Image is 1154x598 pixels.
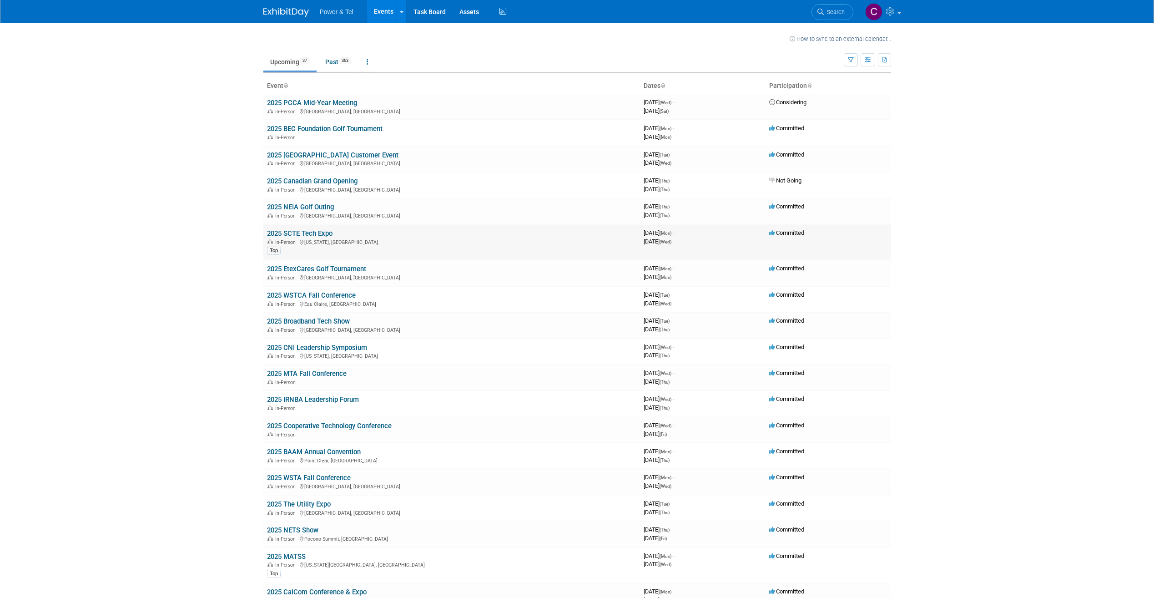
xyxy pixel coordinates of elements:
[267,510,273,515] img: In-Person Event
[673,395,674,402] span: -
[267,570,281,578] div: Top
[644,509,670,516] span: [DATE]
[660,152,670,157] span: (Tue)
[267,317,350,325] a: 2025 Broadband Tech Show
[660,345,671,350] span: (Wed)
[673,344,674,350] span: -
[267,370,347,378] a: 2025 MTA Fall Conference
[660,380,670,385] span: (Thu)
[320,8,353,15] span: Power & Tel
[824,9,845,15] span: Search
[275,239,298,245] span: In-Person
[644,326,670,333] span: [DATE]
[660,293,670,298] span: (Tue)
[267,422,392,430] a: 2025 Cooperative Technology Conference
[769,500,804,507] span: Committed
[267,509,636,516] div: [GEOGRAPHIC_DATA], [GEOGRAPHIC_DATA]
[267,588,367,596] a: 2025 CalCom Conference & Expo
[644,125,674,132] span: [DATE]
[660,449,671,454] span: (Mon)
[644,500,672,507] span: [DATE]
[275,135,298,141] span: In-Person
[644,378,670,385] span: [DATE]
[318,53,358,71] a: Past363
[769,203,804,210] span: Committed
[267,405,273,410] img: In-Person Event
[660,161,671,166] span: (Wed)
[263,53,317,71] a: Upcoming37
[644,99,674,106] span: [DATE]
[660,484,671,489] span: (Wed)
[644,107,669,114] span: [DATE]
[267,536,273,541] img: In-Person Event
[267,300,636,307] div: Eau Claire, [GEOGRAPHIC_DATA]
[267,344,367,352] a: 2025 CNI Leadership Symposium
[769,265,804,272] span: Committed
[673,552,674,559] span: -
[300,57,310,64] span: 37
[671,526,672,533] span: -
[275,213,298,219] span: In-Person
[644,395,674,402] span: [DATE]
[275,510,298,516] span: In-Person
[644,186,670,193] span: [DATE]
[769,317,804,324] span: Committed
[267,274,636,281] div: [GEOGRAPHIC_DATA], [GEOGRAPHIC_DATA]
[644,526,672,533] span: [DATE]
[267,203,334,211] a: 2025 NEIA Golf Outing
[807,82,811,89] a: Sort by Participation Type
[644,535,667,542] span: [DATE]
[267,161,273,165] img: In-Person Event
[644,552,674,559] span: [DATE]
[275,562,298,568] span: In-Person
[769,552,804,559] span: Committed
[811,4,853,20] a: Search
[267,395,359,404] a: 2025 IRNBA Leadership Forum
[660,589,671,594] span: (Mon)
[671,203,672,210] span: -
[673,99,674,106] span: -
[660,423,671,428] span: (Wed)
[660,371,671,376] span: (Wed)
[267,159,636,167] div: [GEOGRAPHIC_DATA], [GEOGRAPHIC_DATA]
[267,448,361,456] a: 2025 BAAM Annual Convention
[267,247,281,255] div: Top
[644,151,672,158] span: [DATE]
[673,125,674,132] span: -
[267,380,273,384] img: In-Person Event
[644,203,672,210] span: [DATE]
[267,326,636,333] div: [GEOGRAPHIC_DATA], [GEOGRAPHIC_DATA]
[660,109,669,114] span: (Sat)
[283,82,288,89] a: Sort by Event Name
[267,526,318,534] a: 2025 NETS Show
[644,317,672,324] span: [DATE]
[267,213,273,218] img: In-Person Event
[267,187,273,192] img: In-Person Event
[660,213,670,218] span: (Thu)
[660,397,671,402] span: (Wed)
[660,475,671,480] span: (Mon)
[644,133,671,140] span: [DATE]
[267,458,273,462] img: In-Person Event
[263,78,640,94] th: Event
[644,291,672,298] span: [DATE]
[275,405,298,411] span: In-Person
[263,8,309,17] img: ExhibitDay
[660,204,670,209] span: (Thu)
[644,588,674,595] span: [DATE]
[267,238,636,245] div: [US_STATE], [GEOGRAPHIC_DATA]
[769,177,801,184] span: Not Going
[671,500,672,507] span: -
[769,588,804,595] span: Committed
[660,432,667,437] span: (Fri)
[644,300,671,307] span: [DATE]
[267,432,273,436] img: In-Person Event
[267,456,636,464] div: Point Clear, [GEOGRAPHIC_DATA]
[671,291,672,298] span: -
[660,239,671,244] span: (Wed)
[644,404,670,411] span: [DATE]
[275,353,298,359] span: In-Person
[865,3,882,20] img: Chris Anderson
[769,422,804,429] span: Committed
[673,370,674,376] span: -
